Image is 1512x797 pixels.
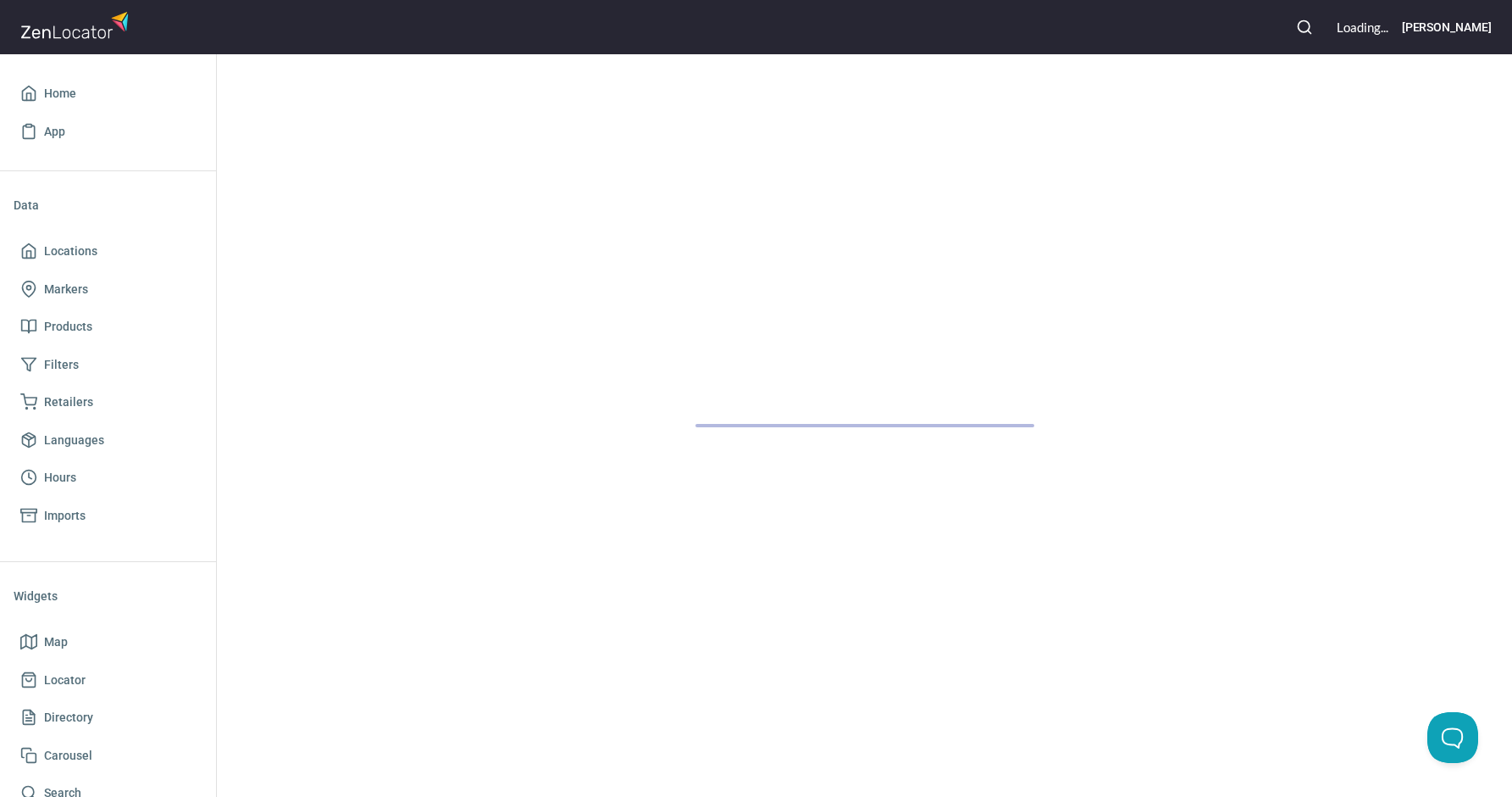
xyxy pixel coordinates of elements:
[14,661,202,699] a: Locator
[14,699,202,737] a: Directory
[44,241,97,262] span: Locations
[44,632,68,653] span: Map
[44,392,93,413] span: Retailers
[44,83,76,104] span: Home
[44,430,104,451] span: Languages
[14,497,202,535] a: Imports
[44,279,88,300] span: Markers
[20,7,134,43] img: zenlocator
[44,707,93,728] span: Directory
[14,75,202,113] a: Home
[1402,8,1492,46] button: [PERSON_NAME]
[1286,8,1323,46] button: Search
[44,745,92,766] span: Carousel
[1402,18,1492,36] h6: [PERSON_NAME]
[14,308,202,346] a: Products
[1337,19,1388,36] div: Loading...
[14,270,202,309] a: Markers
[1427,712,1478,763] iframe: Help Scout Beacon - Open
[14,185,202,226] li: Data
[44,121,65,142] span: App
[44,467,76,488] span: Hours
[14,113,202,151] a: App
[14,737,202,775] a: Carousel
[14,232,202,270] a: Locations
[14,623,202,661] a: Map
[44,354,79,376] span: Filters
[14,421,202,460] a: Languages
[14,576,202,616] li: Widgets
[14,459,202,497] a: Hours
[44,670,86,691] span: Locator
[14,346,202,384] a: Filters
[44,505,86,527] span: Imports
[44,316,92,337] span: Products
[14,383,202,421] a: Retailers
